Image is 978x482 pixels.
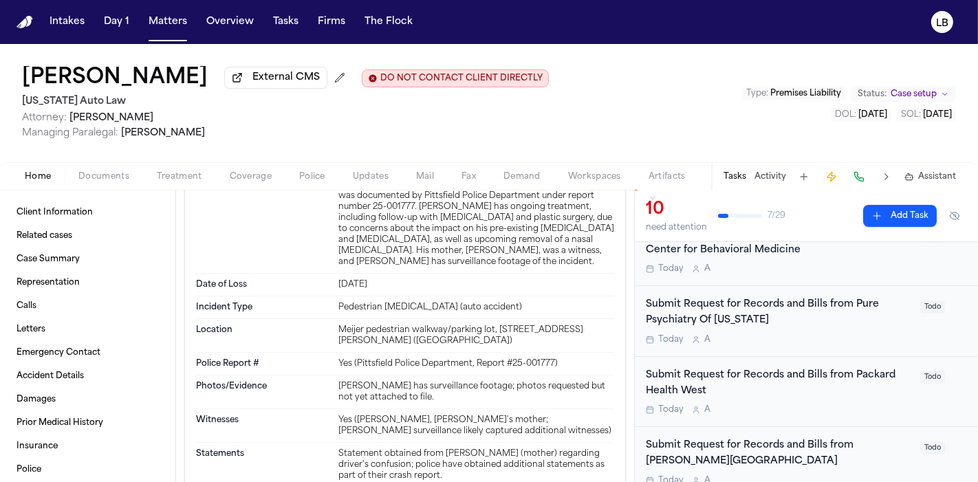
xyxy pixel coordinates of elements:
[11,248,164,270] a: Case Summary
[918,171,956,182] span: Assistant
[25,171,51,182] span: Home
[724,171,746,182] button: Tasks
[891,89,937,100] span: Case setup
[338,358,614,369] div: Yes (Pittsfield Police Department, Report #25-001777)
[196,415,330,437] dt: Witnesses
[196,381,330,403] dt: Photos/Evidence
[44,10,90,34] button: Intakes
[658,404,684,415] span: Today
[635,286,978,357] div: Open task: Submit Request for Records and Bills from Pure Psychiatry Of Michigan
[338,302,614,313] div: Pedestrian [MEDICAL_DATA] (auto accident)
[704,404,710,415] span: A
[11,435,164,457] a: Insurance
[568,171,621,182] span: Workspaces
[646,199,707,221] div: 10
[11,342,164,364] a: Emergency Contact
[920,371,945,384] span: Todo
[224,67,327,89] button: External CMS
[11,365,164,387] a: Accident Details
[11,225,164,247] a: Related cases
[338,381,614,403] div: [PERSON_NAME] has surveillance footage; photos requested but not yet attached to file.
[704,263,710,274] span: A
[920,300,945,314] span: Todo
[359,10,418,34] button: The Flock
[299,171,325,182] span: Police
[416,171,434,182] span: Mail
[646,368,912,399] div: Submit Request for Records and Bills from Packard Health West
[268,10,304,34] button: Tasks
[196,279,330,290] dt: Date of Loss
[196,358,330,369] dt: Police Report #
[461,171,476,182] span: Fax
[646,227,912,259] div: Submit Request for Records and Bills from Rochester Center for Behavioral Medicine
[196,325,330,347] dt: Location
[768,210,785,221] span: 7 / 29
[11,201,164,223] a: Client Information
[11,272,164,294] a: Representation
[338,325,614,347] div: Meijer pedestrian walkway/parking lot, [STREET_ADDRESS][PERSON_NAME] ([GEOGRAPHIC_DATA])
[863,205,937,227] button: Add Task
[658,334,684,345] span: Today
[754,171,786,182] button: Activity
[851,86,956,102] button: Change status from Case setup
[69,113,153,123] span: [PERSON_NAME]
[338,415,614,437] div: Yes ([PERSON_NAME], [PERSON_NAME]'s mother; [PERSON_NAME] surveillance likely captured additional...
[503,171,541,182] span: Demand
[901,111,921,119] span: SOL :
[230,171,272,182] span: Coverage
[201,10,259,34] button: Overview
[794,167,814,186] button: Add Task
[649,171,686,182] span: Artifacts
[646,222,707,233] div: need attention
[121,128,205,138] span: [PERSON_NAME]
[380,73,543,84] span: DO NOT CONTACT CLIENT DIRECTLY
[22,66,208,91] button: Edit matter name
[835,111,856,119] span: DOL :
[252,71,320,85] span: External CMS
[897,108,956,122] button: Edit SOL: 2028-08-27
[338,279,614,290] div: [DATE]
[78,171,129,182] span: Documents
[904,171,956,182] button: Assistant
[98,10,135,34] button: Day 1
[143,10,193,34] button: Matters
[196,302,330,313] dt: Incident Type
[742,87,845,100] button: Edit Type: Premises Liability
[353,171,389,182] span: Updates
[157,171,202,182] span: Treatment
[17,16,33,29] a: Home
[11,318,164,340] a: Letters
[658,263,684,274] span: Today
[338,448,614,481] div: Statement obtained from [PERSON_NAME] (mother) regarding driver's confusion; police have obtained...
[635,357,978,428] div: Open task: Submit Request for Records and Bills from Packard Health West
[22,128,118,138] span: Managing Paralegal:
[11,295,164,317] a: Calls
[920,441,945,454] span: Todo
[11,459,164,481] a: Police
[362,69,549,87] button: Edit client contact restriction
[11,412,164,434] a: Prior Medical History
[312,10,351,34] button: Firms
[858,89,887,100] span: Status:
[11,388,164,410] a: Damages
[635,216,978,287] div: Open task: Submit Request for Records and Bills from Rochester Center for Behavioral Medicine
[17,16,33,29] img: Finch Logo
[646,297,912,329] div: Submit Request for Records and Bills from Pure Psychiatry Of [US_STATE]
[770,89,841,98] span: Premises Liability
[22,113,67,123] span: Attorney:
[822,167,841,186] button: Create Immediate Task
[858,111,887,119] span: [DATE]
[22,66,208,91] h1: [PERSON_NAME]
[831,108,891,122] button: Edit DOL: 2025-08-27
[646,438,912,470] div: Submit Request for Records and Bills from [PERSON_NAME][GEOGRAPHIC_DATA]
[196,448,330,481] dt: Statements
[704,334,710,345] span: A
[923,111,952,119] span: [DATE]
[849,167,869,186] button: Make a Call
